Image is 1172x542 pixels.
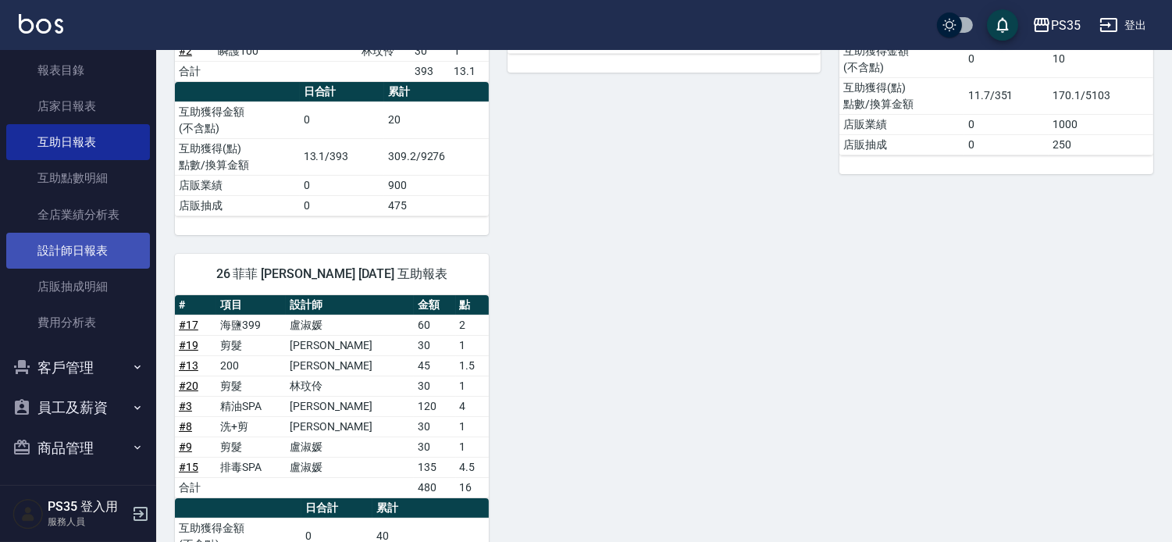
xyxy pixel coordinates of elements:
[6,269,150,305] a: 店販抽成明細
[286,396,414,416] td: [PERSON_NAME]
[286,376,414,396] td: 林玟伶
[6,428,150,469] button: 商品管理
[384,82,489,102] th: 累計
[6,233,150,269] a: 設計師日報表
[411,41,450,61] td: 30
[456,437,489,457] td: 1
[301,498,372,519] th: 日合計
[6,160,150,196] a: 互助點數明細
[450,61,489,81] td: 13.1
[48,515,127,529] p: 服務人員
[179,400,192,412] a: #3
[286,295,414,316] th: 設計師
[1049,41,1153,77] td: 10
[384,175,489,195] td: 900
[179,339,198,351] a: #19
[414,416,455,437] td: 30
[456,396,489,416] td: 4
[286,437,414,457] td: 盧淑媛
[300,82,384,102] th: 日合計
[179,420,192,433] a: #8
[414,335,455,355] td: 30
[839,21,1153,155] table: a dense table
[175,61,214,81] td: 合計
[216,437,286,457] td: 剪髮
[179,380,198,392] a: #20
[964,41,1049,77] td: 0
[1051,16,1081,35] div: PS35
[456,477,489,497] td: 16
[194,266,470,282] span: 26 菲菲 [PERSON_NAME] [DATE] 互助報表
[175,82,489,216] table: a dense table
[358,41,411,61] td: 林玟伶
[964,114,1049,134] td: 0
[414,355,455,376] td: 45
[6,348,150,388] button: 客戶管理
[216,335,286,355] td: 剪髮
[286,416,414,437] td: [PERSON_NAME]
[179,440,192,453] a: #9
[384,102,489,138] td: 20
[216,315,286,335] td: 海鹽399
[179,461,198,473] a: #15
[179,319,198,331] a: #17
[1026,9,1087,41] button: PS35
[216,295,286,316] th: 項目
[286,457,414,477] td: 盧淑媛
[286,335,414,355] td: [PERSON_NAME]
[414,376,455,396] td: 30
[450,41,489,61] td: 1
[300,175,384,195] td: 0
[839,77,964,114] td: 互助獲得(點) 點數/換算金額
[414,457,455,477] td: 135
[1093,11,1153,40] button: 登出
[175,102,300,138] td: 互助獲得金額 (不含點)
[456,335,489,355] td: 1
[456,416,489,437] td: 1
[456,355,489,376] td: 1.5
[964,134,1049,155] td: 0
[300,195,384,216] td: 0
[216,396,286,416] td: 精油SPA
[456,315,489,335] td: 2
[414,295,455,316] th: 金額
[175,138,300,175] td: 互助獲得(點) 點數/換算金額
[300,102,384,138] td: 0
[456,376,489,396] td: 1
[179,45,192,57] a: #2
[839,41,964,77] td: 互助獲得金額 (不含點)
[6,305,150,341] a: 費用分析表
[414,477,455,497] td: 480
[19,14,63,34] img: Logo
[384,138,489,175] td: 309.2/9276
[286,315,414,335] td: 盧淑媛
[6,387,150,428] button: 員工及薪資
[12,498,44,530] img: Person
[839,114,964,134] td: 店販業績
[6,88,150,124] a: 店家日報表
[216,457,286,477] td: 排毒SPA
[6,124,150,160] a: 互助日報表
[414,315,455,335] td: 60
[179,359,198,372] a: #13
[175,175,300,195] td: 店販業績
[456,457,489,477] td: 4.5
[175,295,489,498] table: a dense table
[456,295,489,316] th: 點
[987,9,1018,41] button: save
[414,396,455,416] td: 120
[411,61,450,81] td: 393
[1049,77,1153,114] td: 170.1/5103
[214,41,358,61] td: 瞬護100
[286,355,414,376] td: [PERSON_NAME]
[300,138,384,175] td: 13.1/393
[1049,114,1153,134] td: 1000
[175,477,216,497] td: 合計
[216,355,286,376] td: 200
[372,498,489,519] th: 累計
[48,499,127,515] h5: PS35 登入用
[175,295,216,316] th: #
[216,416,286,437] td: 洗+剪
[384,195,489,216] td: 475
[964,77,1049,114] td: 11.7/351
